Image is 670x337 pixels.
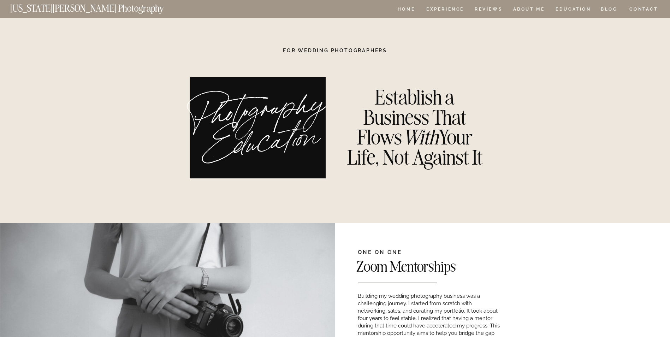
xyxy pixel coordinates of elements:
a: REVIEWS [475,7,501,13]
h2: One on one [358,250,494,256]
h1: For Wedding Photographers [263,48,408,53]
a: ABOUT ME [513,7,545,13]
a: BLOG [601,7,618,13]
a: HOME [396,7,416,13]
a: Experience [426,7,463,13]
a: [US_STATE][PERSON_NAME] Photography [10,4,188,10]
i: With [402,124,438,150]
h2: Zoom Mentorships [356,259,543,278]
a: CONTACT [629,5,658,13]
h3: Establish a Business That Flows Your Life, Not Against It [341,87,489,168]
h1: Photography Education [182,92,338,171]
a: EDUCATION [555,7,592,13]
